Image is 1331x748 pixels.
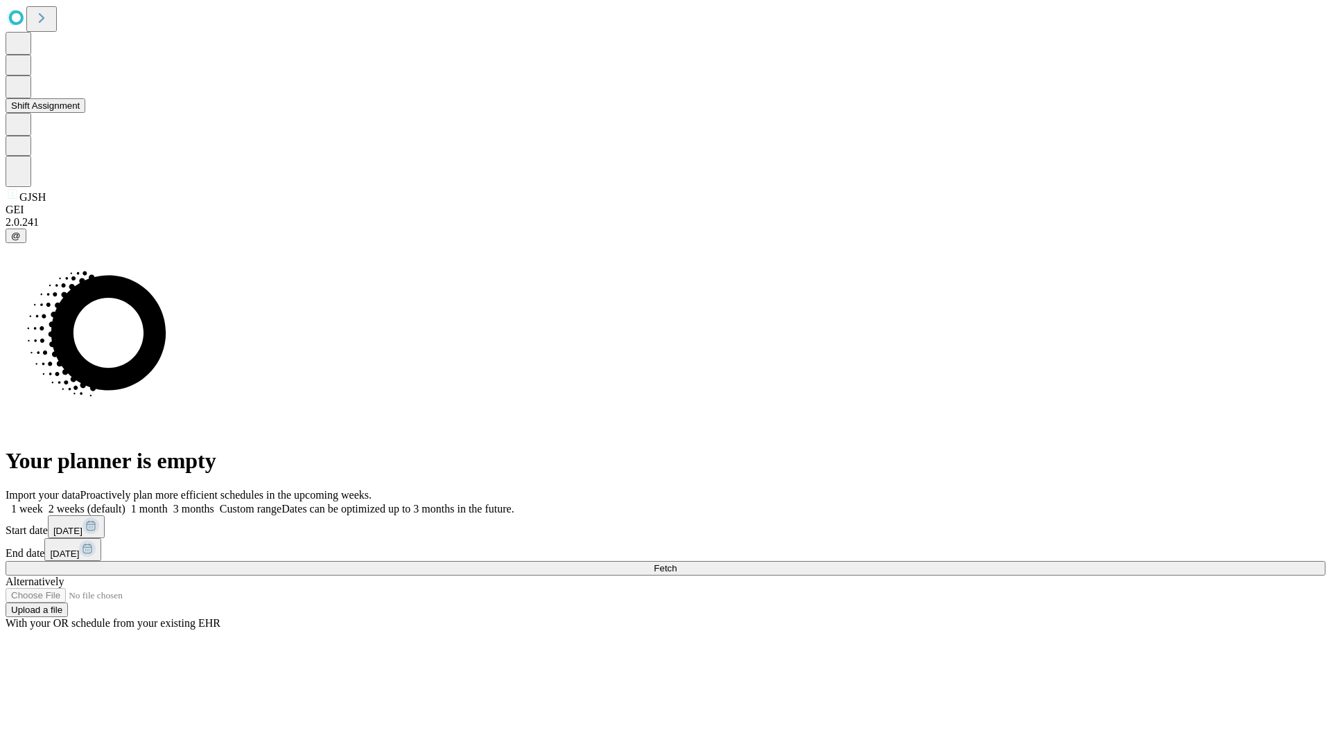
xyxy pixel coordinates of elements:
[49,503,125,515] span: 2 weeks (default)
[6,515,1325,538] div: Start date
[48,515,105,538] button: [DATE]
[6,216,1325,229] div: 2.0.241
[6,538,1325,561] div: End date
[6,561,1325,576] button: Fetch
[53,526,82,536] span: [DATE]
[6,98,85,113] button: Shift Assignment
[50,549,79,559] span: [DATE]
[44,538,101,561] button: [DATE]
[19,191,46,203] span: GJSH
[173,503,214,515] span: 3 months
[131,503,168,515] span: 1 month
[6,489,80,501] span: Import your data
[6,617,220,629] span: With your OR schedule from your existing EHR
[11,503,43,515] span: 1 week
[220,503,281,515] span: Custom range
[654,563,677,573] span: Fetch
[281,503,514,515] span: Dates can be optimized up to 3 months in the future.
[6,204,1325,216] div: GEI
[6,229,26,243] button: @
[6,576,64,587] span: Alternatively
[6,448,1325,474] h1: Your planner is empty
[6,603,68,617] button: Upload a file
[11,231,21,241] span: @
[80,489,372,501] span: Proactively plan more efficient schedules in the upcoming weeks.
